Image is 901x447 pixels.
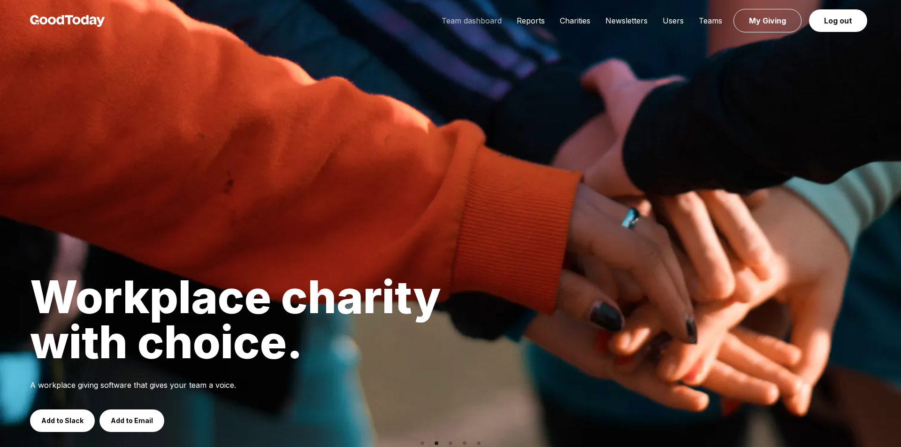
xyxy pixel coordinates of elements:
[30,15,105,27] img: GoodToday
[691,16,730,25] a: Teams
[733,9,802,32] a: My Giving
[99,409,164,432] a: Add to Email
[552,16,598,25] a: Charities
[509,16,552,25] a: Reports
[30,379,871,391] p: A workplace giving software that gives your team a voice.
[30,274,871,364] h1: Workplace charity with choice.
[655,16,691,25] a: Users
[809,9,867,32] a: Log out
[598,16,655,25] a: Newsletters
[30,409,95,432] a: Add to Slack
[434,16,509,25] a: Team dashboard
